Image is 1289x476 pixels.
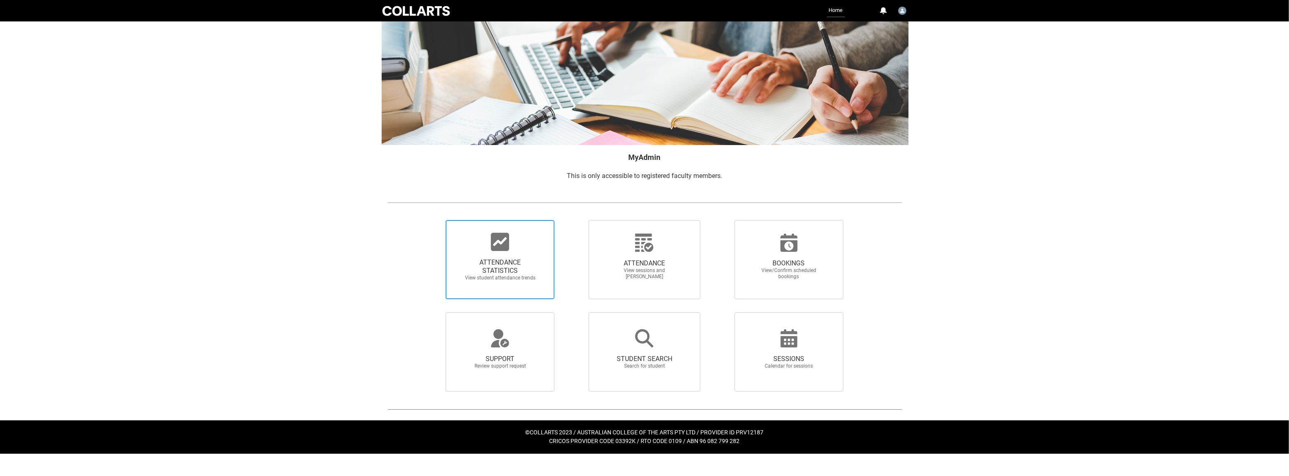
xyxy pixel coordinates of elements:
[753,355,825,363] span: SESSIONS
[608,363,681,369] span: Search for student
[464,258,536,275] span: ATTENDANCE STATISTICS
[567,172,722,180] span: This is only accessible to registered faculty members.
[608,259,681,267] span: ATTENDANCE
[753,259,825,267] span: BOOKINGS
[608,267,681,280] span: View sessions and [PERSON_NAME]
[464,363,536,369] span: Review support request
[464,355,536,363] span: SUPPORT
[896,3,909,16] button: User Profile Faculty.jshand
[753,363,825,369] span: Calendar for sessions
[827,4,845,17] a: Home
[464,275,536,281] span: View student attendance trends
[387,405,902,413] img: REDU_GREY_LINE
[753,267,825,280] span: View/Confirm scheduled bookings
[608,355,681,363] span: STUDENT SEARCH
[387,198,902,207] img: REDU_GREY_LINE
[387,152,902,163] h2: MyAdmin
[898,7,906,15] img: Faculty.jshand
